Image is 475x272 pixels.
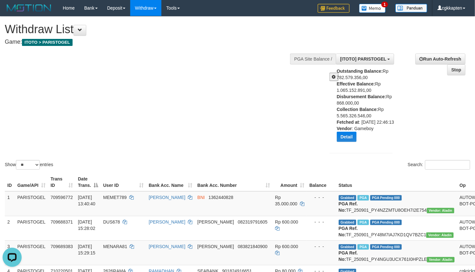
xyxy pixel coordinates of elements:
[336,191,457,216] td: TF_250901_PY4NZZMTU8OEH7I2E754
[103,219,120,224] span: DUS678
[51,244,73,249] span: 709689383
[309,219,334,225] div: - - -
[15,173,48,191] th: Game/API: activate to sort column ascending
[337,107,378,112] b: Collection Balance:
[238,244,267,249] span: Copy 083821840900 to clipboard
[197,244,234,249] span: [PERSON_NAME]
[307,173,336,191] th: Balance
[5,173,15,191] th: ID
[78,244,96,255] span: [DATE] 15:29:15
[337,81,375,86] b: Effective Balance:
[358,244,369,250] span: Marked by cgkricksen
[5,39,310,45] h4: Game:
[146,173,195,191] th: Bank Acc. Name: activate to sort column ascending
[359,4,386,13] img: Button%20Memo.svg
[370,244,402,250] span: PGA Pending
[339,250,358,262] b: PGA Ref. No:
[149,219,185,224] a: [PERSON_NAME]
[336,216,457,240] td: TF_250901_PY48M7IAJ7KD1QV7BZC1
[415,54,465,64] a: Run Auto-Refresh
[16,160,40,170] select: Showentries
[101,173,146,191] th: User ID: activate to sort column ascending
[275,244,298,249] span: Rp 600.000
[103,195,127,200] span: MEMET789
[337,120,359,125] b: Fetched at
[336,240,457,265] td: TF_250901_PY4NGU3UCX761I0HPZLE
[5,191,15,216] td: 1
[15,240,48,265] td: PARISTOGEL
[336,54,394,64] button: [ITOTO] PARISTOGEL
[426,232,454,238] span: Vendor URL: https://payment4.1velocity.biz
[275,195,297,206] span: Rp 35.000.000
[337,132,357,142] button: Detail
[309,243,334,250] div: - - -
[318,4,350,13] img: Feedback.jpg
[3,3,22,22] button: Open LiveChat chat widget
[336,173,457,191] th: Status
[427,257,454,262] span: Vendor URL: https://payment4.1velocity.biz
[15,191,48,216] td: PARISTOGEL
[425,160,470,170] input: Search:
[339,220,357,225] span: Grabbed
[395,4,427,12] img: panduan.png
[339,195,357,201] span: Grabbed
[337,68,398,147] div: Rp 782.579.356,00 Rp 1.065.152.891,00 Rp 868.000,00 Rp 5.565.326.546,00 : [DATE] 22:46:13 : Gameboy
[78,195,96,206] span: [DATE] 13:40:40
[195,173,273,191] th: Bank Acc. Number: activate to sort column ascending
[339,201,358,213] b: PGA Ref. No:
[273,173,307,191] th: Amount: activate to sort column ascending
[381,2,388,7] span: 1
[340,56,386,62] span: [ITOTO] PARISTOGEL
[197,219,234,224] span: [PERSON_NAME]
[209,195,233,200] span: Copy 1362440828 to clipboard
[339,244,357,250] span: Grabbed
[370,195,402,201] span: PGA Pending
[337,94,386,99] b: Disbursement Balance:
[22,39,73,46] span: ITOTO > PARISTOGEL
[238,219,267,224] span: Copy 082319791605 to clipboard
[78,219,96,231] span: [DATE] 15:28:02
[447,64,465,75] a: Stop
[309,194,334,201] div: - - -
[358,195,369,201] span: Marked by cgkricksen
[15,216,48,240] td: PARISTOGEL
[5,3,53,13] img: MOTION_logo.png
[337,126,352,131] b: Vendor
[5,160,53,170] label: Show entries
[75,173,101,191] th: Date Trans.: activate to sort column descending
[5,216,15,240] td: 2
[51,195,73,200] span: 709596772
[339,226,358,237] b: PGA Ref. No:
[149,244,185,249] a: [PERSON_NAME]
[290,54,336,64] div: PGA Site Balance /
[48,173,75,191] th: Trans ID: activate to sort column ascending
[275,219,298,224] span: Rp 600.000
[149,195,185,200] a: [PERSON_NAME]
[197,195,205,200] span: BNI
[5,23,310,36] h1: Withdraw List
[51,219,73,224] span: 709688371
[5,240,15,265] td: 3
[358,220,369,225] span: Marked by cgkricksen
[370,220,402,225] span: PGA Pending
[103,244,127,249] span: MENARA81
[408,160,470,170] label: Search:
[427,208,454,213] span: Vendor URL: https://payment4.1velocity.biz
[337,69,383,74] b: Outstanding Balance:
